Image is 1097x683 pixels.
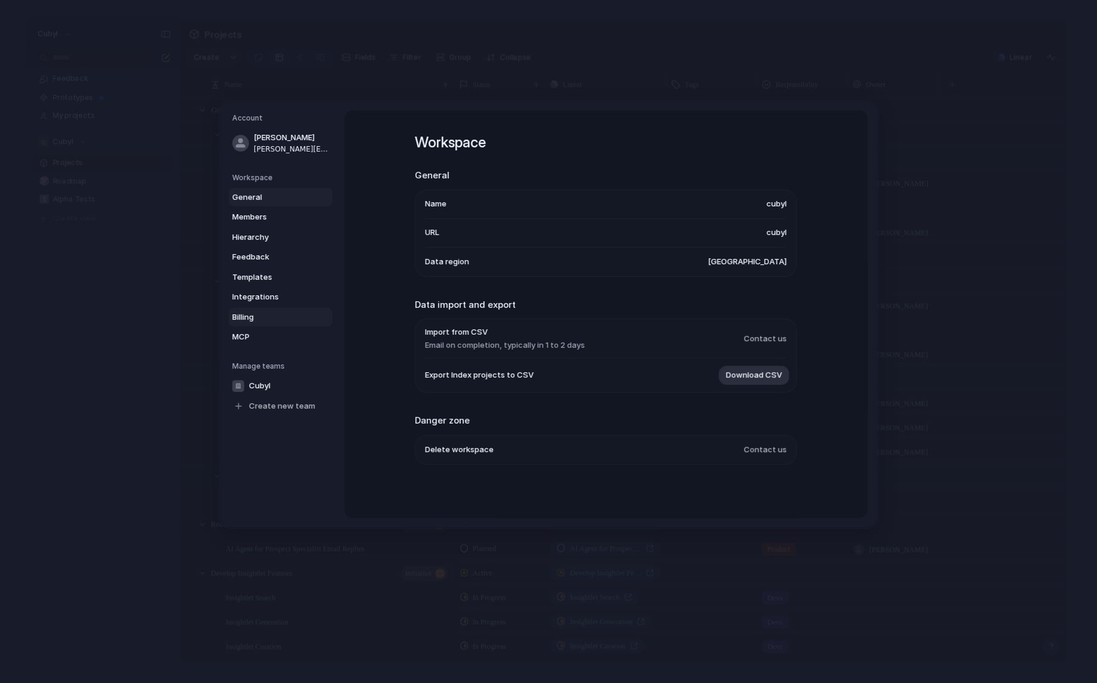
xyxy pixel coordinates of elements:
[425,369,534,381] span: Export Index projects to CSV
[229,308,332,327] a: Billing
[415,298,797,312] h2: Data import and export
[232,251,309,263] span: Feedback
[425,227,439,239] span: URL
[425,256,469,268] span: Data region
[229,327,332,347] a: MCP
[726,369,782,381] span: Download CSV
[229,268,332,287] a: Templates
[425,339,585,351] span: Email on completion, typically in 1 to 2 days
[425,326,585,338] span: Import from CSV
[232,361,332,372] h5: Manage teams
[232,291,309,303] span: Integrations
[229,397,332,416] a: Create new team
[232,191,309,203] span: General
[232,311,309,323] span: Billing
[425,198,446,210] span: Name
[229,188,332,207] a: General
[744,333,787,345] span: Contact us
[229,128,332,158] a: [PERSON_NAME][PERSON_NAME][EMAIL_ADDRESS][DOMAIN_NAME]
[232,211,309,223] span: Members
[232,331,309,343] span: MCP
[232,271,309,283] span: Templates
[425,444,494,456] span: Delete workspace
[232,231,309,243] span: Hierarchy
[415,132,797,153] h1: Workspace
[708,256,787,268] span: [GEOGRAPHIC_DATA]
[766,198,787,210] span: cubyl
[254,132,330,144] span: [PERSON_NAME]
[249,380,270,392] span: Cubyl
[254,144,330,154] span: [PERSON_NAME][EMAIL_ADDRESS][DOMAIN_NAME]
[415,414,797,428] h2: Danger zone
[249,400,315,412] span: Create new team
[232,113,332,123] h5: Account
[719,366,789,385] button: Download CSV
[766,227,787,239] span: cubyl
[229,248,332,267] a: Feedback
[744,444,787,456] span: Contact us
[415,169,797,183] h2: General
[229,228,332,247] a: Hierarchy
[229,208,332,227] a: Members
[229,376,332,395] a: Cubyl
[229,288,332,307] a: Integrations
[232,172,332,183] h5: Workspace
